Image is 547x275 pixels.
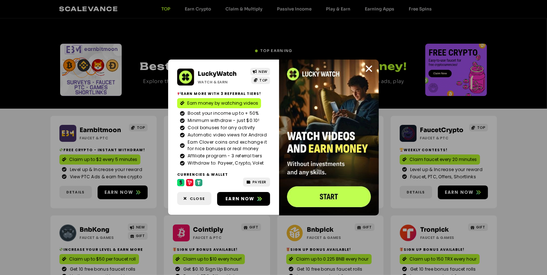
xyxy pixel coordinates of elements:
span: Withdraw to: Payeer, Crypto, Volet [186,160,264,166]
span: Minimum withdraw - just $0.10! [186,117,259,124]
span: Close [190,196,205,202]
h2: Watch & Earn [198,79,245,85]
a: Earn now [217,192,270,206]
h2: Earn more with 3 referral Tiers! [177,91,270,96]
span: NEW [259,69,268,74]
span: TOP [259,78,268,83]
span: Earn now [225,196,255,202]
a: Close [365,64,374,73]
img: 📢 [178,92,181,95]
span: Earn Clover coins and exchange it for nice bonuses or real money [186,139,267,152]
a: PAYEER [243,178,270,187]
span: Affiliate program - 3 referral tiers [186,153,262,159]
span: Cool bonuses for any activity [186,125,255,131]
span: Automatic video views for Android [186,132,267,138]
a: LuckyWatch [198,70,237,78]
a: TOP [251,77,270,84]
a: Close [177,192,211,205]
a: Earn money by watching videos [177,98,261,108]
h2: Currencies & Wallet [177,172,270,177]
a: NEW [250,68,270,75]
span: Earn money by watching videos [187,100,258,106]
span: PAYEER [252,179,266,185]
span: Boost your income up to + 50% [186,110,259,117]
